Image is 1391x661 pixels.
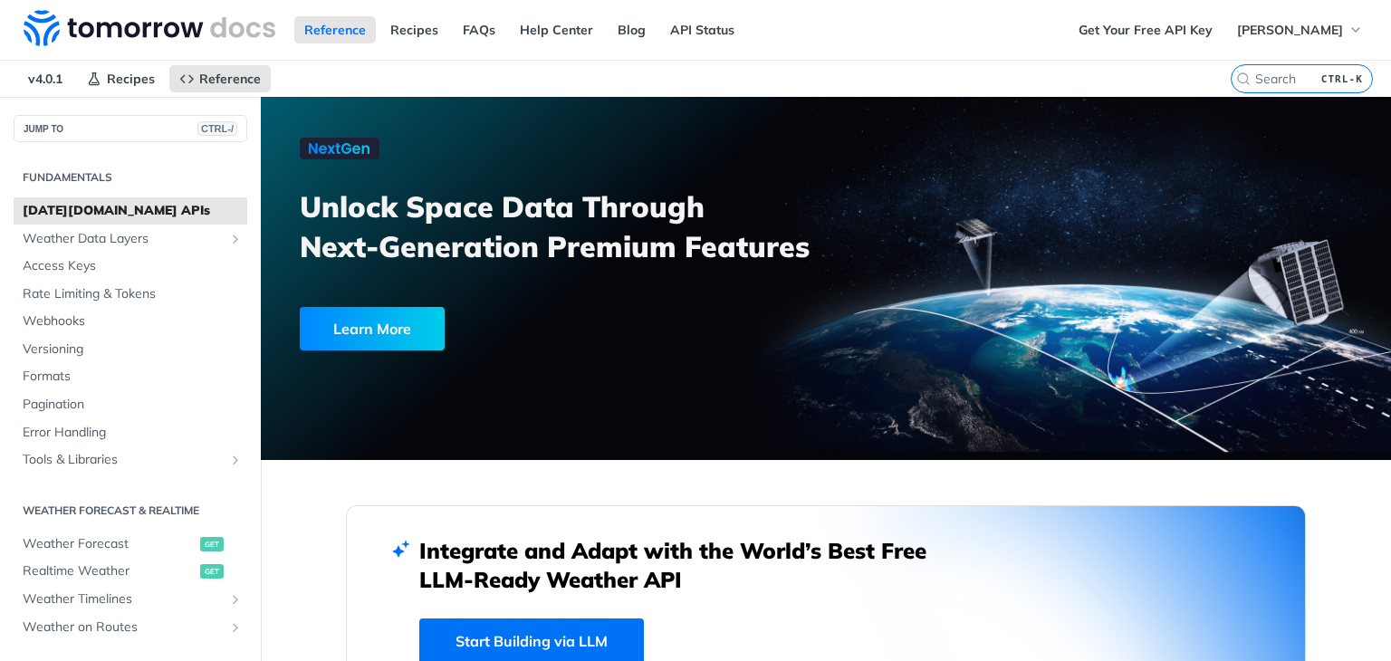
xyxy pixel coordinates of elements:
span: Realtime Weather [23,562,196,580]
span: Formats [23,368,243,386]
span: Rate Limiting & Tokens [23,285,243,303]
a: Access Keys [14,253,247,280]
span: [DATE][DOMAIN_NAME] APIs [23,202,243,220]
span: Weather Data Layers [23,230,224,248]
a: Formats [14,363,247,390]
a: Reference [169,65,271,92]
span: get [200,564,224,579]
span: Weather Forecast [23,535,196,553]
span: Error Handling [23,424,243,442]
span: Reference [199,71,261,87]
span: Access Keys [23,257,243,275]
span: Tools & Libraries [23,451,224,469]
span: Versioning [23,340,243,359]
a: API Status [660,16,744,43]
img: NextGen [300,138,379,159]
button: Show subpages for Tools & Libraries [228,453,243,467]
img: Tomorrow.io Weather API Docs [24,10,275,46]
a: Get Your Free API Key [1069,16,1223,43]
span: Recipes [107,71,155,87]
span: v4.0.1 [18,65,72,92]
a: Reference [294,16,376,43]
h2: Integrate and Adapt with the World’s Best Free LLM-Ready Weather API [419,536,954,594]
a: Tools & LibrariesShow subpages for Tools & Libraries [14,446,247,474]
h2: Fundamentals [14,169,247,186]
a: Learn More [300,307,736,350]
a: Weather TimelinesShow subpages for Weather Timelines [14,586,247,613]
a: Weather Forecastget [14,531,247,558]
a: Recipes [380,16,448,43]
span: get [200,537,224,551]
a: Error Handling [14,419,247,446]
a: Weather Data LayersShow subpages for Weather Data Layers [14,225,247,253]
a: FAQs [453,16,505,43]
a: Pagination [14,391,247,418]
button: Show subpages for Weather Timelines [228,592,243,607]
svg: Search [1236,72,1251,86]
a: [DATE][DOMAIN_NAME] APIs [14,197,247,225]
button: Show subpages for Weather on Routes [228,620,243,635]
span: Weather on Routes [23,618,224,637]
div: Learn More [300,307,445,350]
a: Realtime Weatherget [14,558,247,585]
a: Weather on RoutesShow subpages for Weather on Routes [14,614,247,641]
span: Webhooks [23,312,243,330]
a: Blog [608,16,656,43]
a: Rate Limiting & Tokens [14,281,247,308]
a: Recipes [77,65,165,92]
span: CTRL-/ [197,121,237,136]
a: Webhooks [14,308,247,335]
a: Versioning [14,336,247,363]
button: [PERSON_NAME] [1227,16,1373,43]
kbd: CTRL-K [1317,70,1367,88]
h3: Unlock Space Data Through Next-Generation Premium Features [300,187,846,266]
button: Show subpages for Weather Data Layers [228,232,243,246]
a: Help Center [510,16,603,43]
span: [PERSON_NAME] [1237,22,1343,38]
span: Pagination [23,396,243,414]
h2: Weather Forecast & realtime [14,503,247,519]
button: JUMP TOCTRL-/ [14,115,247,142]
span: Weather Timelines [23,590,224,608]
